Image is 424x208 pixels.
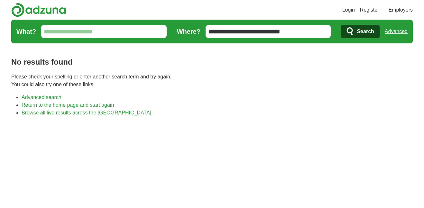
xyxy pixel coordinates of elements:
a: Advanced search [22,95,61,100]
a: Login [342,6,355,14]
h1: No results found [11,56,413,68]
p: Please check your spelling or enter another search term and try again. You could also try one of ... [11,73,413,88]
a: Advanced [385,25,408,38]
img: Adzuna logo [11,3,66,17]
span: Search [357,25,374,38]
a: Register [360,6,379,14]
label: Where? [177,27,200,36]
a: Browse all live results across the [GEOGRAPHIC_DATA] [22,110,151,115]
label: What? [16,27,36,36]
a: Return to the home page and start again [22,102,114,108]
a: Employers [388,6,413,14]
button: Search [341,25,379,38]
